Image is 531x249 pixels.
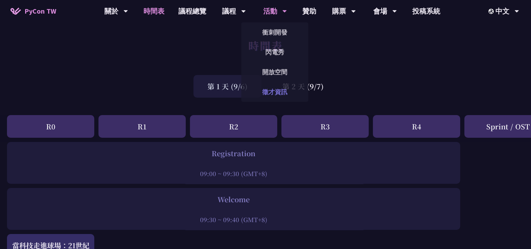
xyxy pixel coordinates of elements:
[241,24,308,40] a: 衝刺開發
[3,2,63,20] a: PyCon TW
[10,194,457,205] div: Welcome
[7,115,94,138] div: R0
[488,9,495,14] img: Locale Icon
[190,115,277,138] div: R2
[10,215,457,224] div: 09:30 ~ 09:40 (GMT+8)
[373,115,460,138] div: R4
[241,84,308,100] a: 徵才資訊
[193,75,261,98] div: 第 1 天 (9/6)
[281,115,369,138] div: R3
[98,115,186,138] div: R1
[10,148,457,159] div: Registration
[10,169,457,178] div: 09:00 ~ 09:30 (GMT+8)
[241,44,308,60] a: 閃電秀
[24,6,56,16] span: PyCon TW
[10,8,21,15] img: Home icon of PyCon TW 2025
[241,64,308,80] a: 開放空間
